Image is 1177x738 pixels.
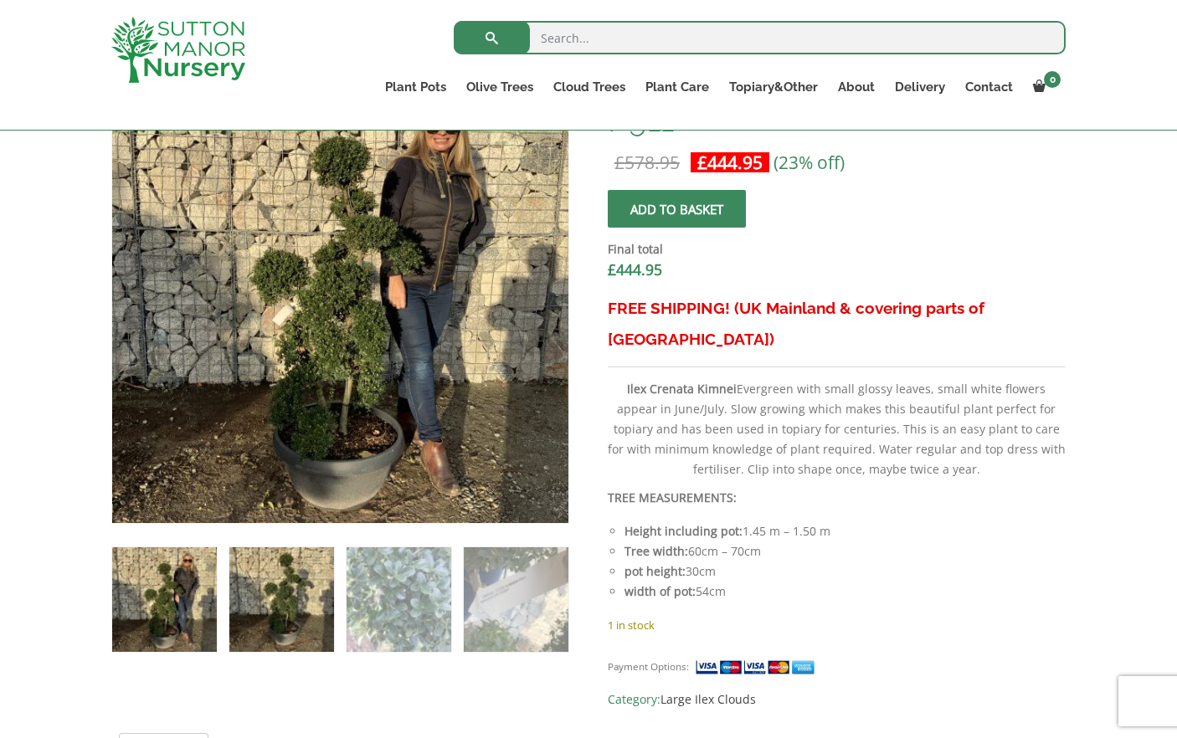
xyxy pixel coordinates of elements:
[608,489,737,505] strong: TREE MEASUREMENTS:
[828,75,885,99] a: About
[695,659,820,676] img: payment supported
[955,75,1023,99] a: Contact
[543,75,635,99] a: Cloud Trees
[1044,71,1061,88] span: 0
[624,561,1066,582] li: 30cm
[608,259,662,279] bdi: 444.95
[229,547,334,652] img: Ilex Crenata Kinme Cloud Tree F911 - Image 2
[719,75,828,99] a: Topiary&Other
[624,563,686,579] strong: pot height:
[660,691,756,707] a: Large Ilex Clouds
[697,151,707,174] span: £
[454,21,1066,54] input: Search...
[774,151,845,174] span: (23% off)
[624,543,688,559] strong: Tree width:
[885,75,955,99] a: Delivery
[608,379,1066,479] p: Evergreen with small glossy leaves, small white flowers appear in June/July. Slow growing which m...
[608,615,1066,635] p: 1 in stock
[624,523,743,539] strong: Height including pot:
[375,75,456,99] a: Plant Pots
[111,17,245,83] img: logo
[608,293,1066,355] h3: FREE SHIPPING! (UK Mainland & covering parts of [GEOGRAPHIC_DATA])
[627,381,737,397] b: Ilex Crenata Kimnei
[697,151,763,174] bdi: 444.95
[347,547,451,652] img: Ilex Crenata Kinme Cloud Tree F911 - Image 3
[614,151,624,174] span: £
[608,190,746,228] button: Add to basket
[624,582,1066,602] li: 54cm
[1023,75,1066,99] a: 0
[464,547,568,652] img: Ilex Crenata Kinme Cloud Tree F911 - Image 4
[614,151,680,174] bdi: 578.95
[624,541,1066,561] li: 60cm – 70cm
[635,75,719,99] a: Plant Care
[456,75,543,99] a: Olive Trees
[624,521,1066,541] li: 1.45 m – 1.50 m
[608,67,1066,137] h1: Ilex Crenata Kinme Cloud Tree F911
[608,259,616,279] span: £
[608,239,1066,259] dt: Final total
[608,660,689,673] small: Payment Options:
[608,689,1066,710] span: Category:
[624,583,696,599] strong: width of pot:
[112,547,217,652] img: Ilex Crenata Kinme Cloud Tree F911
